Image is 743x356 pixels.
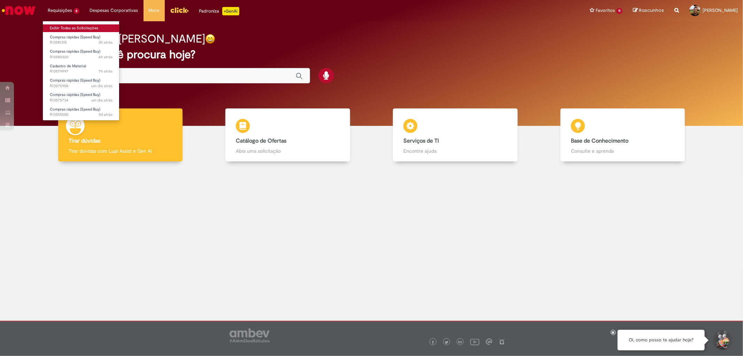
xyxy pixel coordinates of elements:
img: logo_footer_twitter.png [445,341,448,344]
a: Aberto R13580320 : Compras rápidas (Speed Buy) [43,48,119,61]
img: logo_footer_facebook.png [431,341,435,344]
span: 11 [616,8,622,14]
span: 6 [73,8,79,14]
span: 3h atrás [99,40,113,45]
img: ServiceNow [1,3,37,17]
span: [PERSON_NAME] [703,7,738,13]
span: R13581315 [50,40,113,45]
span: 9d atrás [99,112,113,117]
span: R13555500 [50,112,113,118]
a: Aberto R13555500 : Compras rápidas (Speed Buy) [43,106,119,119]
a: Aberto R13575734 : Compras rápidas (Speed Buy) [43,91,119,104]
p: +GenAi [222,7,239,15]
button: Iniciar Conversa de Suporte [712,330,733,351]
a: Serviços de TI Encontre ajuda [372,108,539,162]
a: Aberto R13575908 : Compras rápidas (Speed Buy) [43,77,119,90]
span: Rascunhos [639,7,664,14]
img: logo_footer_workplace.png [486,339,492,345]
span: Cadastro de Material [50,63,86,69]
b: Catálogo de Ofertas [236,137,286,144]
img: logo_footer_ambev_rotulo_gray.png [230,328,270,342]
a: Rascunhos [633,7,664,14]
div: Padroniza [199,7,239,15]
h2: O que você procura hoje? [64,48,679,61]
span: Compras rápidas (Speed Buy) [50,78,100,83]
img: logo_footer_naosei.png [499,339,505,345]
h2: Boa tarde, [PERSON_NAME] [64,33,205,45]
span: 7h atrás [99,69,113,74]
span: Compras rápidas (Speed Buy) [50,92,100,97]
img: click_logo_yellow_360x200.png [170,5,189,15]
span: Favoritos [596,7,615,14]
span: Despesas Corporativas [90,7,138,14]
a: Aberto R13579997 : Cadastro de Material [43,62,119,75]
b: Serviços de TI [403,137,439,144]
a: Aberto R13581315 : Compras rápidas (Speed Buy) [43,33,119,46]
span: R13579997 [50,69,113,74]
a: Exibir Todas as Solicitações [43,24,119,32]
img: happy-face.png [205,34,215,44]
span: Compras rápidas (Speed Buy) [50,35,100,40]
a: Catálogo de Ofertas Abra uma solicitação [204,108,372,162]
span: Requisições [48,7,72,14]
a: Tirar dúvidas Tirar dúvidas com Lupi Assist e Gen Ai [37,108,204,162]
time: 22/09/2025 14:22:44 [99,112,113,117]
p: Encontre ajuda [403,147,507,154]
p: Tirar dúvidas com Lupi Assist e Gen Ai [69,147,172,154]
span: R13575734 [50,98,113,103]
p: Abra uma solicitação [236,147,339,154]
span: R13580320 [50,54,113,60]
div: Oi, como posso te ajudar hoje? [618,330,705,350]
span: um dia atrás [91,83,113,89]
time: 30/09/2025 10:06:56 [99,54,113,60]
img: logo_footer_linkedin.png [458,340,462,344]
time: 29/09/2025 10:54:52 [91,83,113,89]
ul: Requisições [42,21,119,121]
span: Compras rápidas (Speed Buy) [50,107,100,112]
b: Tirar dúvidas [69,137,100,144]
span: Compras rápidas (Speed Buy) [50,49,100,54]
a: Base de Conhecimento Consulte e aprenda [539,108,706,162]
time: 30/09/2025 09:14:55 [99,69,113,74]
span: More [149,7,160,14]
time: 30/09/2025 12:46:11 [99,40,113,45]
span: R13575908 [50,83,113,89]
time: 29/09/2025 10:31:46 [91,98,113,103]
span: um dia atrás [91,98,113,103]
span: 6h atrás [99,54,113,60]
img: logo_footer_youtube.png [470,337,479,346]
b: Base de Conhecimento [571,137,628,144]
p: Consulte e aprenda [571,147,674,154]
